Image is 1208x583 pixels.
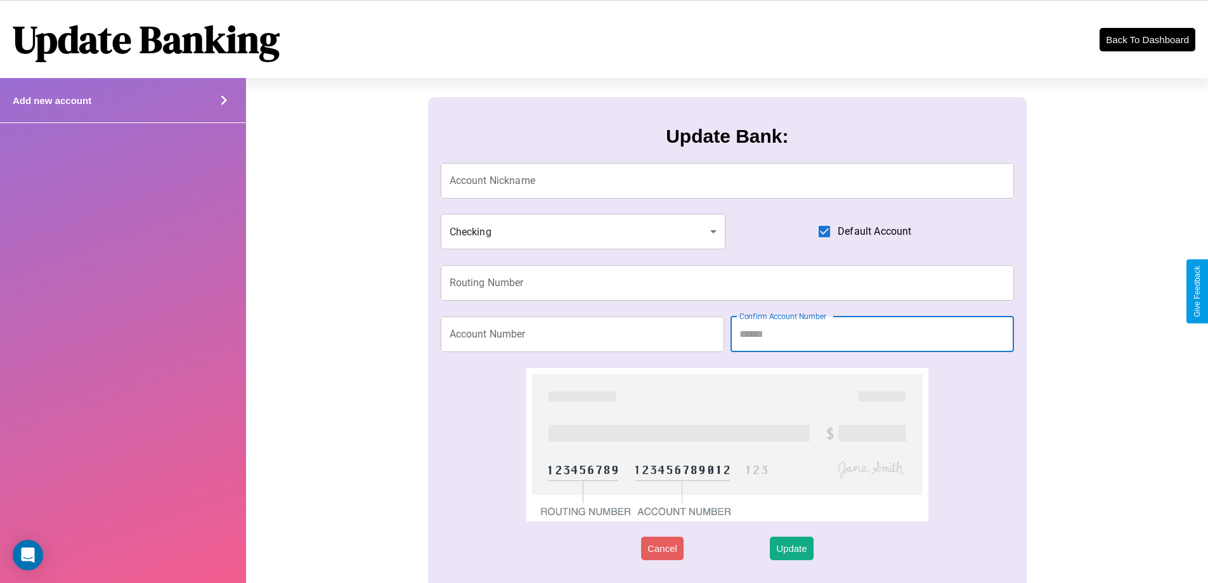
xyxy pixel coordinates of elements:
[666,126,788,147] h3: Update Bank:
[739,311,826,322] label: Confirm Account Number
[1100,28,1195,51] button: Back To Dashboard
[13,540,43,570] div: Open Intercom Messenger
[838,224,911,239] span: Default Account
[441,214,726,249] div: Checking
[13,13,280,65] h1: Update Banking
[1193,266,1202,317] div: Give Feedback
[526,368,928,521] img: check
[770,537,813,560] button: Update
[13,95,91,106] h4: Add new account
[641,537,684,560] button: Cancel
